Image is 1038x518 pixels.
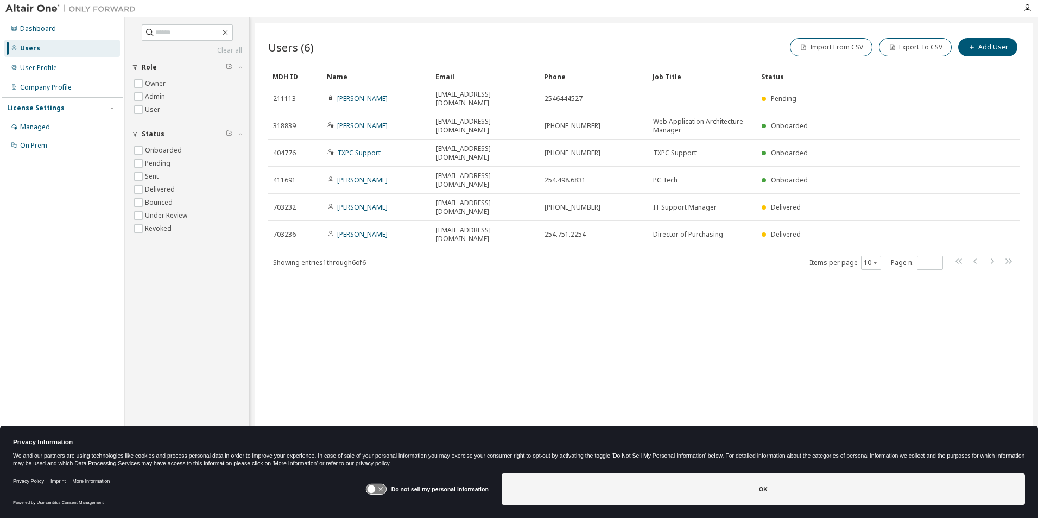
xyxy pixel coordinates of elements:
[20,141,47,150] div: On Prem
[226,130,232,138] span: Clear filter
[653,117,752,135] span: Web Application Architecture Manager
[544,68,644,85] div: Phone
[273,68,318,85] div: MDH ID
[268,40,314,55] span: Users (6)
[145,170,161,183] label: Sent
[337,203,388,212] a: [PERSON_NAME]
[653,68,752,85] div: Job Title
[545,230,586,239] span: 254.751.2254
[337,230,388,239] a: [PERSON_NAME]
[226,63,232,72] span: Clear filter
[653,149,697,157] span: TXPC Support
[545,176,586,185] span: 254.498.6831
[327,68,427,85] div: Name
[809,256,881,270] span: Items per page
[273,149,296,157] span: 404776
[132,122,242,146] button: Status
[653,230,723,239] span: Director of Purchasing
[5,3,141,14] img: Altair One
[20,123,50,131] div: Managed
[145,90,167,103] label: Admin
[891,256,943,270] span: Page n.
[436,172,535,189] span: [EMAIL_ADDRESS][DOMAIN_NAME]
[545,203,600,212] span: [PHONE_NUMBER]
[20,44,40,53] div: Users
[653,203,717,212] span: IT Support Manager
[145,209,189,222] label: Under Review
[273,176,296,185] span: 411691
[145,103,162,116] label: User
[545,149,600,157] span: [PHONE_NUMBER]
[7,104,65,112] div: License Settings
[879,38,952,56] button: Export To CSV
[145,144,184,157] label: Onboarded
[273,258,366,267] span: Showing entries 1 through 6 of 6
[337,148,381,157] a: TXPC Support
[273,94,296,103] span: 211113
[435,68,535,85] div: Email
[771,121,808,130] span: Onboarded
[145,77,168,90] label: Owner
[436,144,535,162] span: [EMAIL_ADDRESS][DOMAIN_NAME]
[771,148,808,157] span: Onboarded
[20,64,57,72] div: User Profile
[145,157,173,170] label: Pending
[436,199,535,216] span: [EMAIL_ADDRESS][DOMAIN_NAME]
[142,63,157,72] span: Role
[864,258,878,267] button: 10
[20,24,56,33] div: Dashboard
[771,203,801,212] span: Delivered
[436,117,535,135] span: [EMAIL_ADDRESS][DOMAIN_NAME]
[145,183,177,196] label: Delivered
[337,121,388,130] a: [PERSON_NAME]
[771,94,796,103] span: Pending
[145,196,175,209] label: Bounced
[545,122,600,130] span: [PHONE_NUMBER]
[790,38,872,56] button: Import From CSV
[761,68,963,85] div: Status
[20,83,72,92] div: Company Profile
[142,130,164,138] span: Status
[132,55,242,79] button: Role
[958,38,1017,56] button: Add User
[436,226,535,243] span: [EMAIL_ADDRESS][DOMAIN_NAME]
[436,90,535,108] span: [EMAIL_ADDRESS][DOMAIN_NAME]
[771,230,801,239] span: Delivered
[545,94,583,103] span: 2546444527
[771,175,808,185] span: Onboarded
[132,46,242,55] a: Clear all
[337,175,388,185] a: [PERSON_NAME]
[273,122,296,130] span: 318839
[273,203,296,212] span: 703232
[337,94,388,103] a: [PERSON_NAME]
[653,176,678,185] span: PC Tech
[273,230,296,239] span: 703236
[145,222,174,235] label: Revoked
